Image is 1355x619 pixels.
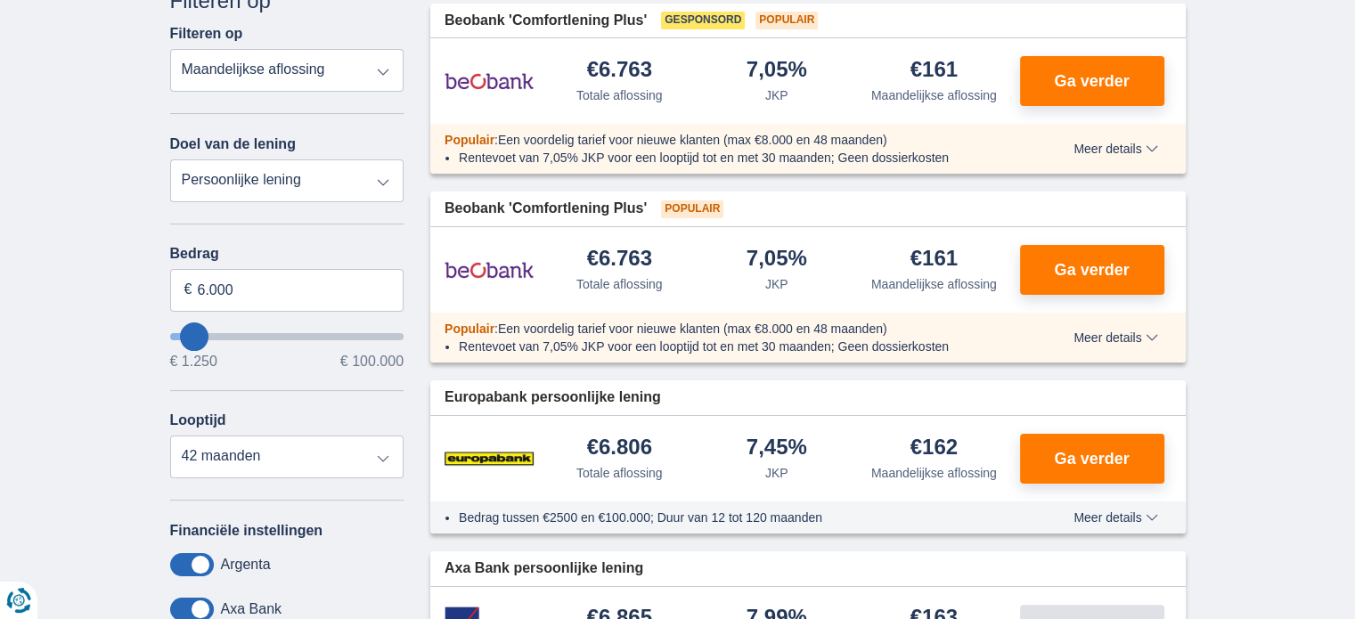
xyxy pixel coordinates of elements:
[445,322,494,336] span: Populair
[765,275,788,293] div: JKP
[445,133,494,147] span: Populair
[1020,434,1164,484] button: Ga verder
[1060,142,1171,156] button: Meer details
[340,354,404,369] span: € 100.000
[661,12,745,29] span: Gesponsord
[747,248,807,272] div: 7,05%
[459,338,1008,355] li: Rentevoet van 7,05% JKP voor een looptijd tot en met 30 maanden; Geen dossierkosten
[170,26,243,42] label: Filteren op
[661,200,723,218] span: Populair
[576,275,663,293] div: Totale aflossing
[184,280,192,300] span: €
[445,248,534,292] img: product.pl.alt Beobank
[1054,73,1129,89] span: Ga verder
[1020,56,1164,106] button: Ga verder
[755,12,818,29] span: Populair
[747,59,807,83] div: 7,05%
[871,86,997,104] div: Maandelijkse aflossing
[445,387,661,408] span: Europabank persoonlijke lening
[459,509,1008,526] li: Bedrag tussen €2500 en €100.000; Duur van 12 tot 120 maanden
[221,557,271,573] label: Argenta
[576,464,663,482] div: Totale aflossing
[445,436,534,481] img: product.pl.alt Europabank
[1073,143,1157,155] span: Meer details
[587,436,652,460] div: €6.806
[765,464,788,482] div: JKP
[498,322,887,336] span: Een voordelig tarief voor nieuwe klanten (max €8.000 en 48 maanden)
[765,86,788,104] div: JKP
[910,436,958,460] div: €162
[1054,262,1129,278] span: Ga verder
[1073,511,1157,524] span: Meer details
[170,246,404,262] label: Bedrag
[445,11,647,31] span: Beobank 'Comfortlening Plus'
[871,464,997,482] div: Maandelijkse aflossing
[871,275,997,293] div: Maandelijkse aflossing
[498,133,887,147] span: Een voordelig tarief voor nieuwe klanten (max €8.000 en 48 maanden)
[445,199,647,219] span: Beobank 'Comfortlening Plus'
[170,412,226,428] label: Looptijd
[576,86,663,104] div: Totale aflossing
[170,333,404,340] input: wantToBorrow
[1054,451,1129,467] span: Ga verder
[221,601,282,617] label: Axa Bank
[747,436,807,460] div: 7,45%
[445,558,643,579] span: Axa Bank persoonlijke lening
[1073,331,1157,344] span: Meer details
[1020,245,1164,295] button: Ga verder
[459,149,1008,167] li: Rentevoet van 7,05% JKP voor een looptijd tot en met 30 maanden; Geen dossierkosten
[170,354,217,369] span: € 1.250
[587,59,652,83] div: €6.763
[1060,510,1171,525] button: Meer details
[170,523,323,539] label: Financiële instellingen
[430,320,1023,338] div: :
[430,131,1023,149] div: :
[170,136,296,152] label: Doel van de lening
[1060,330,1171,345] button: Meer details
[445,59,534,103] img: product.pl.alt Beobank
[910,59,958,83] div: €161
[587,248,652,272] div: €6.763
[910,248,958,272] div: €161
